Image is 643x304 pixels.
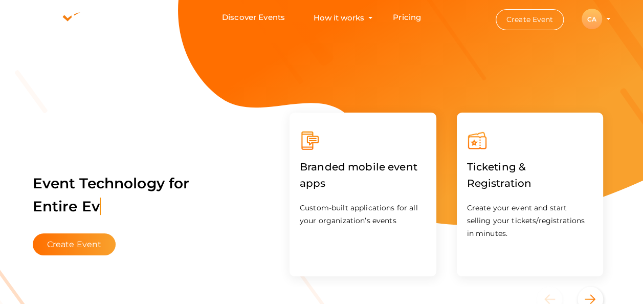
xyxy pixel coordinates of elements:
button: How it works [311,8,367,27]
a: Branded mobile event apps [300,179,426,189]
span: Entire Ev [33,198,101,215]
profile-pic: CA [582,15,602,23]
a: Pricing [393,8,421,27]
p: Custom-built applications for all your organization’s events [300,202,426,227]
a: Ticketing & Registration [467,179,593,189]
p: Create your event and start selling your tickets/registrations in minutes. [467,202,593,240]
div: CA [582,9,602,29]
button: Create Event [33,233,116,255]
label: Ticketing & Registration [467,151,593,199]
label: Event Technology for [33,159,190,231]
button: Create Event [496,9,564,30]
a: Discover Events [222,8,285,27]
button: CA [579,8,605,30]
label: Branded mobile event apps [300,151,426,199]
